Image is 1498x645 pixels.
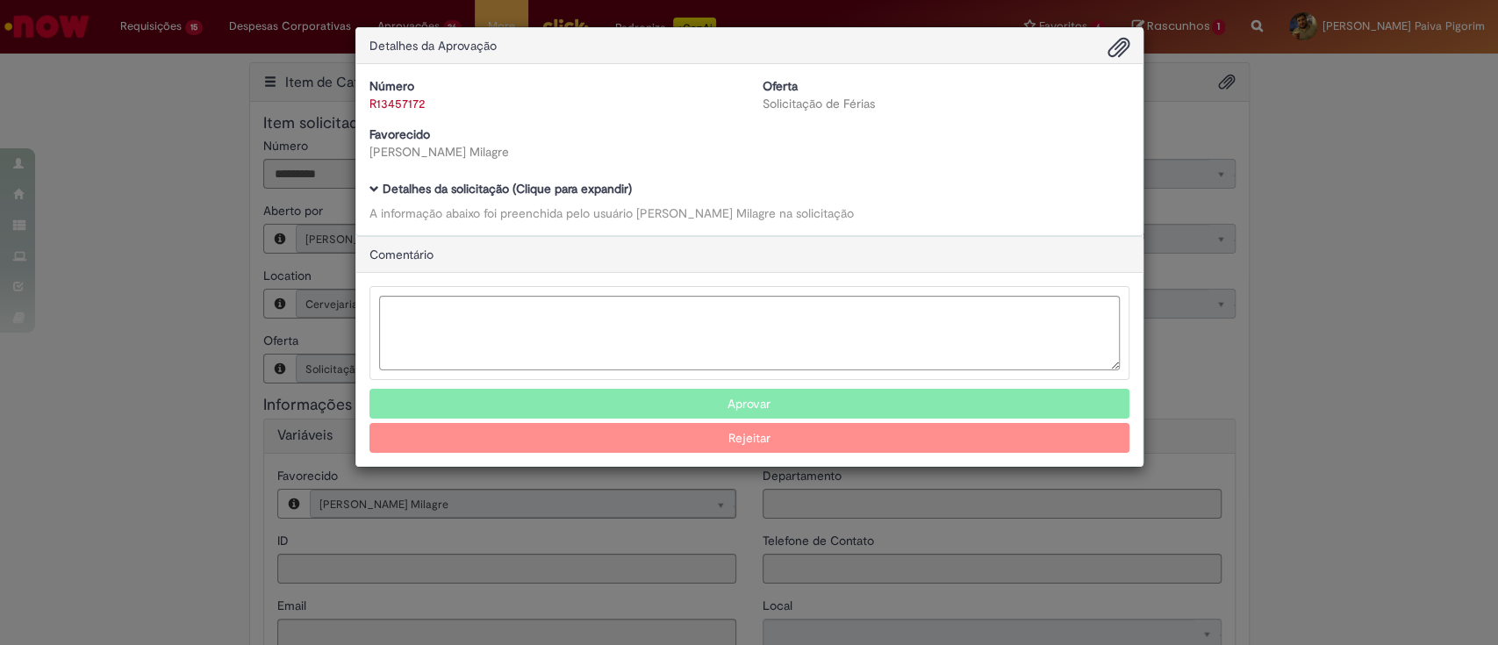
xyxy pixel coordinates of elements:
[369,38,497,54] span: Detalhes da Aprovação
[369,126,430,142] b: Favorecido
[369,78,414,94] b: Número
[763,78,798,94] b: Oferta
[369,204,1129,222] div: A informação abaixo foi preenchida pelo usuário [PERSON_NAME] Milagre na solicitação
[369,183,1129,196] h5: Detalhes da solicitação (Clique para expandir)
[369,143,736,161] div: [PERSON_NAME] Milagre
[369,247,434,262] span: Comentário
[369,389,1129,419] button: Aprovar
[383,181,632,197] b: Detalhes da solicitação (Clique para expandir)
[369,96,425,111] a: R13457172
[369,423,1129,453] button: Rejeitar
[763,95,1129,112] div: Solicitação de Férias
